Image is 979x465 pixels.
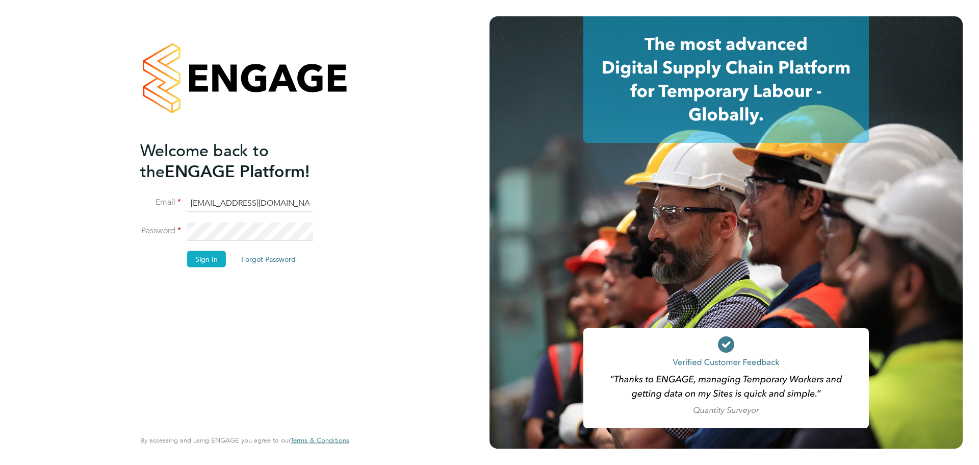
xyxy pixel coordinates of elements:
input: Enter your work email... [187,194,313,212]
label: Email [140,197,181,208]
h2: ENGAGE Platform! [140,140,339,182]
span: Welcome back to the [140,140,269,181]
button: Forgot Password [233,251,304,267]
button: Sign In [187,251,226,267]
span: By accessing and using ENGAGE you agree to our [140,436,349,445]
label: Password [140,226,181,236]
a: Terms & Conditions [291,436,349,445]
